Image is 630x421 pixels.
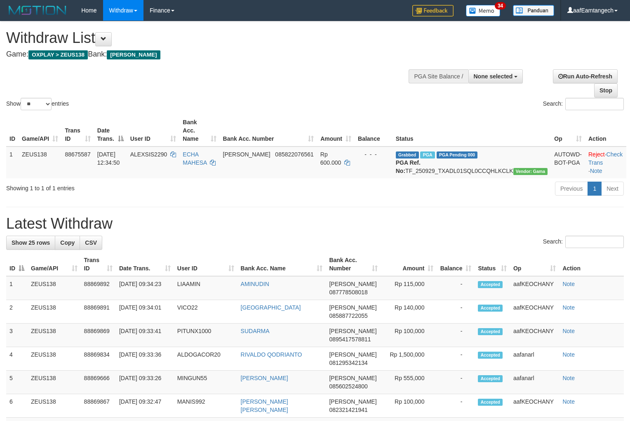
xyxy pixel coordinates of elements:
[329,304,376,311] span: [PERSON_NAME]
[355,115,393,147] th: Balance
[174,276,237,300] td: LIAAMIN
[174,347,237,371] td: ALDOGACOR20
[6,4,69,17] img: MOTION_logo.png
[543,236,624,248] label: Search:
[81,324,116,347] td: 88869869
[6,30,412,46] h1: Withdraw List
[478,352,503,359] span: Accepted
[562,304,575,311] a: Note
[21,98,52,110] select: Showentries
[396,151,419,158] span: Grabbed
[562,351,575,358] a: Note
[80,236,102,250] a: CSV
[495,2,506,9] span: 34
[6,50,412,59] h4: Game: Bank:
[329,383,367,390] span: Copy 085602524800 to clipboard
[28,50,88,59] span: OXPLAY > ZEUS138
[437,347,475,371] td: -
[565,236,624,248] input: Search:
[183,151,207,166] a: ECHA MAHESA
[437,324,475,347] td: -
[437,151,478,158] span: PGA Pending
[223,151,270,158] span: [PERSON_NAME]
[241,351,302,358] a: RIVALDO QODRIANTO
[12,239,50,246] span: Show 25 rows
[551,147,585,178] td: AUTOWD-BOT-PGA
[329,312,367,319] span: Copy 085887722055 to clipboard
[81,371,116,394] td: 88869666
[174,371,237,394] td: MINGUN55
[241,398,288,413] a: [PERSON_NAME] [PERSON_NAME]
[381,347,437,371] td: Rp 1,500,000
[28,371,81,394] td: ZEUS138
[588,151,623,166] a: Check Trans
[6,371,28,394] td: 5
[478,305,503,312] span: Accepted
[19,147,61,178] td: ZEUS138
[420,151,435,158] span: Marked by aafpengsreynich
[127,115,180,147] th: User ID: activate to sort column ascending
[478,375,503,382] span: Accepted
[94,115,127,147] th: Date Trans.: activate to sort column descending
[381,324,437,347] td: Rp 100,000
[28,347,81,371] td: ZEUS138
[275,151,313,158] span: Copy 085822076561 to clipboard
[6,324,28,347] td: 3
[475,253,510,276] th: Status: activate to sort column ascending
[116,276,174,300] td: [DATE] 09:34:23
[437,371,475,394] td: -
[437,253,475,276] th: Balance: activate to sort column ascending
[241,328,270,334] a: SUDARMA
[81,394,116,418] td: 88869867
[510,371,559,394] td: aafanarl
[220,115,317,147] th: Bank Acc. Number: activate to sort column ascending
[565,98,624,110] input: Search:
[510,253,559,276] th: Op: activate to sort column ascending
[585,115,626,147] th: Action
[116,253,174,276] th: Date Trans.: activate to sort column ascending
[116,394,174,418] td: [DATE] 09:32:47
[381,394,437,418] td: Rp 100,000
[174,253,237,276] th: User ID: activate to sort column ascending
[381,253,437,276] th: Amount: activate to sort column ascending
[28,300,81,324] td: ZEUS138
[510,276,559,300] td: aafKEOCHANY
[562,375,575,381] a: Note
[510,347,559,371] td: aafanarl
[437,276,475,300] td: -
[478,328,503,335] span: Accepted
[28,276,81,300] td: ZEUS138
[393,147,551,178] td: TF_250929_TXADL01SQL0CCQHLKCLK
[478,281,503,288] span: Accepted
[559,253,624,276] th: Action
[6,394,28,418] td: 6
[60,239,75,246] span: Copy
[116,300,174,324] td: [DATE] 09:34:01
[107,50,160,59] span: [PERSON_NAME]
[551,115,585,147] th: Op: activate to sort column ascending
[329,281,376,287] span: [PERSON_NAME]
[81,276,116,300] td: 88869892
[555,182,588,196] a: Previous
[6,253,28,276] th: ID: activate to sort column descending
[474,73,513,80] span: None selected
[6,300,28,324] td: 2
[601,182,624,196] a: Next
[594,83,618,97] a: Stop
[329,289,367,296] span: Copy 087778508018 to clipboard
[6,147,19,178] td: 1
[329,336,371,343] span: Copy 0895417578811 to clipboard
[237,253,326,276] th: Bank Acc. Name: activate to sort column ascending
[562,398,575,405] a: Note
[329,398,376,405] span: [PERSON_NAME]
[116,347,174,371] td: [DATE] 09:33:36
[329,351,376,358] span: [PERSON_NAME]
[317,115,355,147] th: Amount: activate to sort column ascending
[412,5,454,17] img: Feedback.jpg
[6,181,256,192] div: Showing 1 to 1 of 1 entries
[85,239,97,246] span: CSV
[116,324,174,347] td: [DATE] 09:33:41
[585,147,626,178] td: · ·
[6,236,55,250] a: Show 25 rows
[326,253,381,276] th: Bank Acc. Number: activate to sort column ascending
